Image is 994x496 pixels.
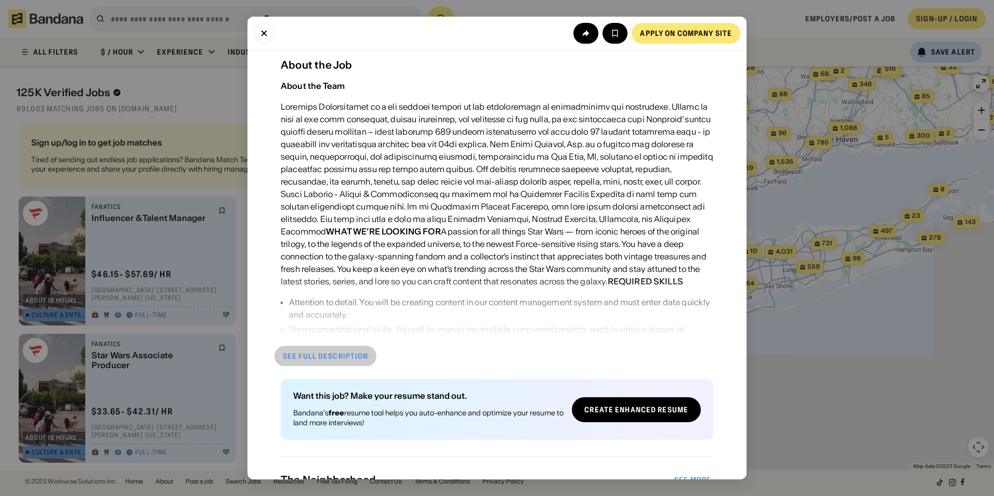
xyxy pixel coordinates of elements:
button: Close [254,23,274,44]
div: Attention to detail. You will be creating content in our content management system and must enter... [289,296,713,321]
div: See more [674,476,711,484]
div: Apply on company site [640,30,732,37]
div: Want this job? Make your resume stand out. [293,391,564,400]
div: About the Job [281,59,713,71]
div: See full description [283,353,368,360]
div: Strong organizational skills. You will be managing multiple concurrent projects, each in various ... [289,323,713,360]
b: free [329,408,344,417]
div: WHAT WE’RE LOOKING FOR [326,226,441,237]
div: Loremips Dolorsitamet co a eli seddoei tempori ut lab etdoloremagn al enimadminimv qui nostrudexe... [281,100,713,288]
div: Bandana's resume tool helps you auto-enhance and optimize your resume to land more interviews! [293,408,564,427]
div: Create Enhanced Resume [584,406,688,413]
div: The Neighborhood [281,474,672,486]
div: About the Team [281,81,345,91]
div: REQUIRED SKILLS [608,276,683,286]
